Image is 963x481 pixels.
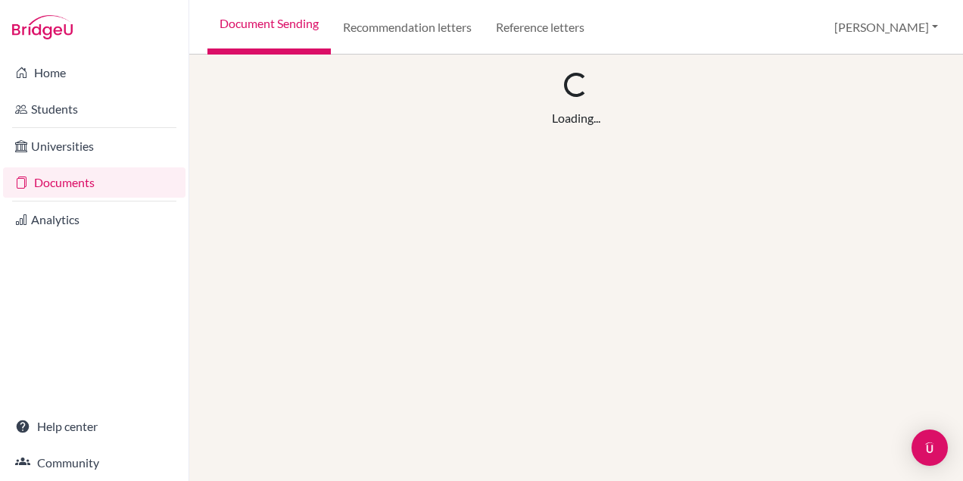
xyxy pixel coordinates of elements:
a: Students [3,94,185,124]
div: Loading... [552,109,600,127]
a: Documents [3,167,185,198]
a: Community [3,448,185,478]
img: Bridge-U [12,15,73,39]
a: Analytics [3,205,185,235]
a: Home [3,58,185,88]
div: Open Intercom Messenger [912,429,948,466]
a: Help center [3,411,185,442]
a: Universities [3,131,185,161]
button: [PERSON_NAME] [827,13,945,42]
